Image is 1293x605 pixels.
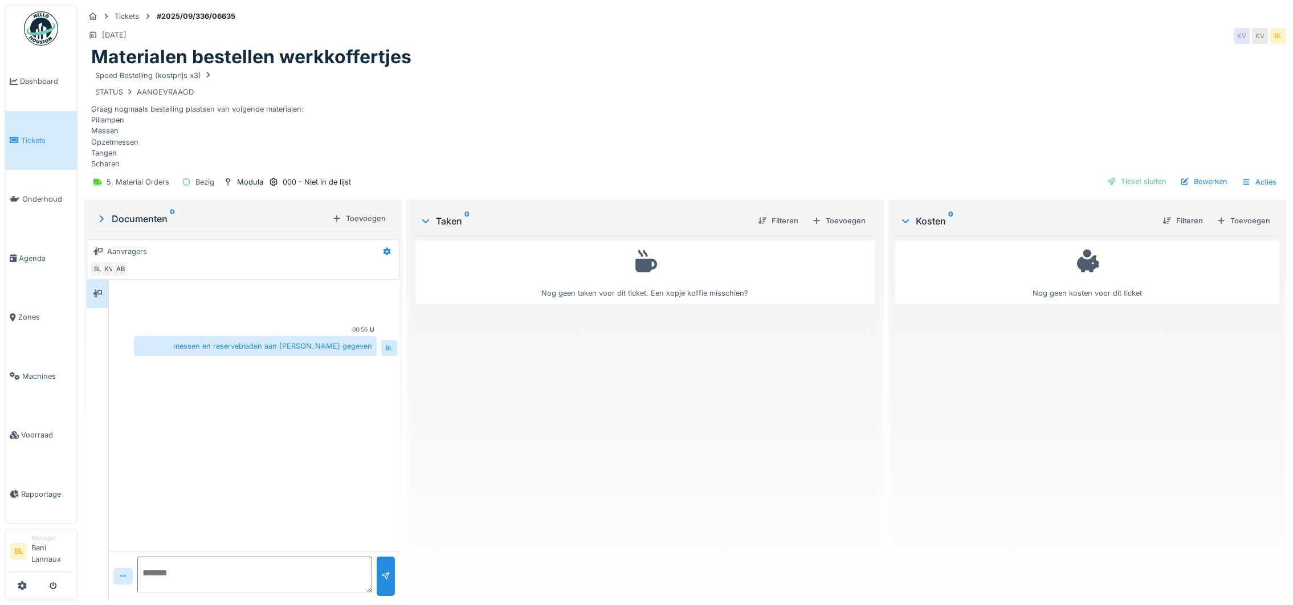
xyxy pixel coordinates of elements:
[1212,213,1275,228] div: Toevoegen
[19,253,72,264] span: Agenda
[1176,174,1232,189] div: Bewerken
[89,261,105,277] div: BL
[195,177,214,187] div: Bezig
[1237,174,1282,190] div: Acties
[31,534,72,542] div: Manager
[464,214,470,228] sup: 0
[170,212,175,226] sup: 0
[1234,28,1250,44] div: KV
[5,229,77,288] a: Agenda
[5,465,77,524] a: Rapportage
[152,11,240,22] strong: #2025/09/336/06635
[370,325,374,334] div: U
[96,212,328,226] div: Documenten
[1158,213,1208,228] div: Filteren
[10,543,27,560] li: BL
[807,213,870,228] div: Toevoegen
[134,336,377,356] div: messen en reservebladen aan [PERSON_NAME] gegeven
[21,430,72,440] span: Voorraad
[21,135,72,146] span: Tickets
[115,11,139,22] div: Tickets
[1252,28,1268,44] div: KV
[5,406,77,465] a: Voorraad
[5,52,77,111] a: Dashboard
[423,246,868,299] div: Nog geen taken voor dit ticket. Een kopje koffie misschien?
[95,87,194,97] div: STATUS AANGEVRAAGD
[31,534,72,569] li: Beni Lannaux
[283,177,351,187] div: 000 - Niet in de lijst
[381,340,397,356] div: BL
[5,347,77,406] a: Machines
[5,288,77,347] a: Zones
[10,534,72,572] a: BL ManagerBeni Lannaux
[18,312,72,322] span: Zones
[903,246,1272,299] div: Nog geen kosten voor dit ticket
[352,325,368,334] div: 06:56
[21,489,72,500] span: Rapportage
[102,30,127,40] div: [DATE]
[22,371,72,382] span: Machines
[948,214,953,228] sup: 0
[753,213,803,228] div: Filteren
[101,261,117,277] div: KV
[91,68,1279,170] div: Graag nogmaals bestelling plaatsen van volgende materialen: Pillampen Messen Opzetmessen Tangen S...
[900,214,1153,228] div: Kosten
[95,70,213,81] div: Spoed Bestelling (kostprijs x3)
[112,261,128,277] div: AB
[107,246,147,257] div: Aanvragers
[1270,28,1286,44] div: BL
[20,76,72,87] span: Dashboard
[5,170,77,229] a: Onderhoud
[328,211,390,226] div: Toevoegen
[107,177,169,187] div: 5. Material Orders
[91,46,411,68] h1: Materialen bestellen werkkoffertjes
[24,11,58,46] img: Badge_color-CXgf-gQk.svg
[1103,174,1171,189] div: Ticket sluiten
[420,214,749,228] div: Taken
[237,177,263,187] div: Modula
[5,111,77,170] a: Tickets
[22,194,72,205] span: Onderhoud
